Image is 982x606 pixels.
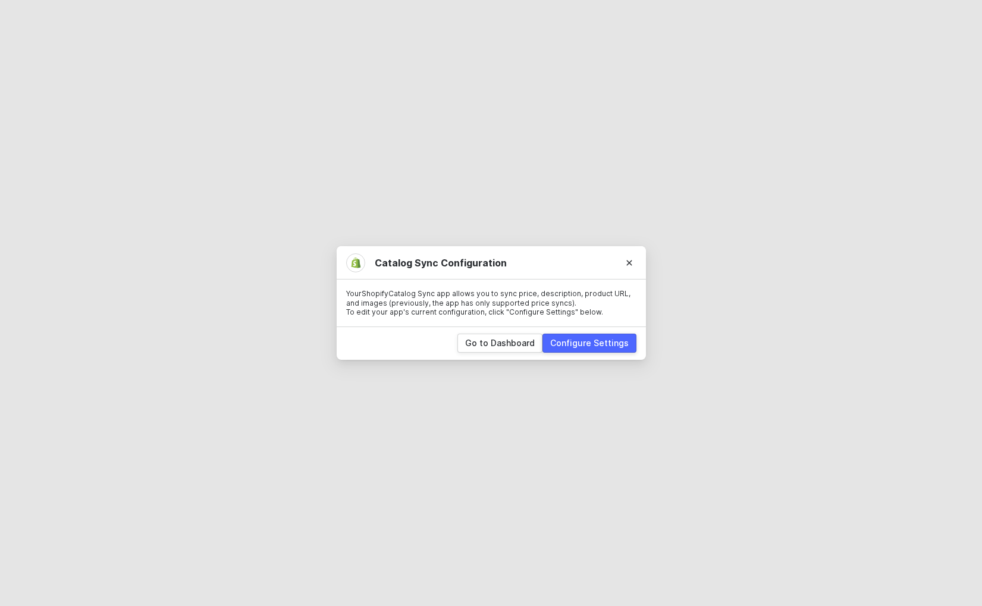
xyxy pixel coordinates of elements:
[542,334,636,353] button: Configure Settings
[346,307,636,317] p: To edit your app's current configuration, click "Configure Settings" below.
[550,337,629,349] div: Configure Settings
[613,246,646,280] button: Close
[350,258,361,268] img: integration-icon
[346,253,636,272] div: Catalog Sync Configuration
[465,337,535,349] div: Go to Dashboard
[457,334,542,353] button: Go to Dashboard
[346,289,636,307] p: Your Shopify Catalog Sync app allows you to sync price, description, product URL, and images (pre...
